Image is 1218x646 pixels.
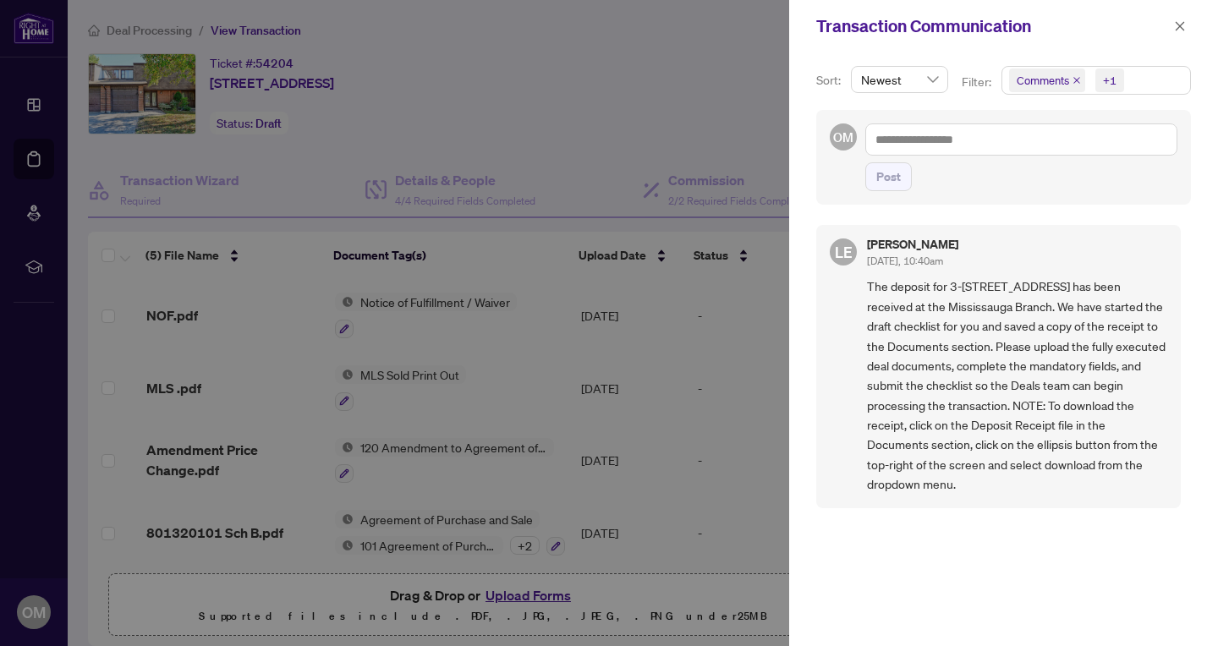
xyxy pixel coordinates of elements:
[1073,76,1081,85] span: close
[835,240,853,264] span: LE
[867,276,1167,494] span: The deposit for 3-[STREET_ADDRESS] has been received at the Mississauga Branch. We have started t...
[833,128,853,147] span: OM
[1009,68,1085,92] span: Comments
[867,255,943,267] span: [DATE], 10:40am
[962,73,994,91] p: Filter:
[1174,20,1186,32] span: close
[816,14,1169,39] div: Transaction Communication
[861,67,938,92] span: Newest
[1017,72,1069,89] span: Comments
[865,162,912,191] button: Post
[816,71,844,90] p: Sort:
[867,238,958,250] h5: [PERSON_NAME]
[1103,72,1116,89] div: +1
